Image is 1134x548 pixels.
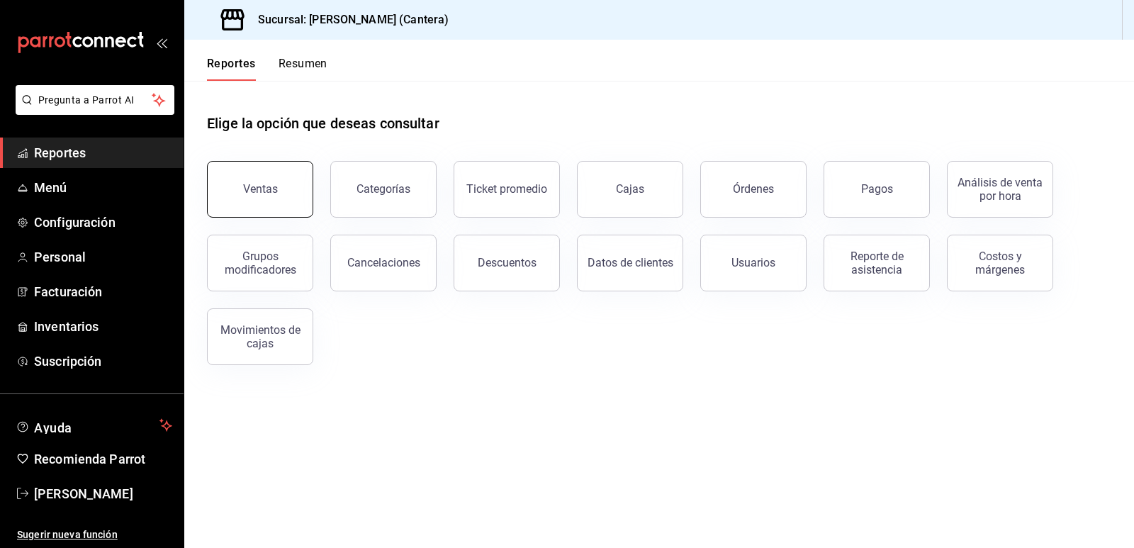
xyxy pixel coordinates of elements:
[947,235,1053,291] button: Costos y márgenes
[956,250,1044,276] div: Costos y márgenes
[207,113,439,134] h1: Elige la opción que deseas consultar
[833,250,921,276] div: Reporte de asistencia
[34,178,172,197] span: Menú
[207,235,313,291] button: Grupos modificadores
[156,37,167,48] button: open_drawer_menu
[34,417,154,434] span: Ayuda
[588,256,673,269] div: Datos de clientes
[733,182,774,196] div: Órdenes
[34,143,172,162] span: Reportes
[207,308,313,365] button: Movimientos de cajas
[731,256,775,269] div: Usuarios
[357,182,410,196] div: Categorías
[34,282,172,301] span: Facturación
[207,57,327,81] div: navigation tabs
[824,235,930,291] button: Reporte de asistencia
[454,161,560,218] button: Ticket promedio
[34,317,172,336] span: Inventarios
[279,57,327,81] button: Resumen
[947,161,1053,218] button: Análisis de venta por hora
[16,85,174,115] button: Pregunta a Parrot AI
[616,182,644,196] div: Cajas
[247,11,449,28] h3: Sucursal: [PERSON_NAME] (Cantera)
[34,449,172,469] span: Recomienda Parrot
[207,161,313,218] button: Ventas
[478,256,537,269] div: Descuentos
[466,182,547,196] div: Ticket promedio
[38,93,152,108] span: Pregunta a Parrot AI
[577,161,683,218] button: Cajas
[34,247,172,267] span: Personal
[17,527,172,542] span: Sugerir nueva función
[824,161,930,218] button: Pagos
[207,57,256,81] button: Reportes
[34,484,172,503] span: [PERSON_NAME]
[34,213,172,232] span: Configuración
[577,235,683,291] button: Datos de clientes
[861,182,893,196] div: Pagos
[216,323,304,350] div: Movimientos de cajas
[330,161,437,218] button: Categorías
[10,103,174,118] a: Pregunta a Parrot AI
[34,352,172,371] span: Suscripción
[347,256,420,269] div: Cancelaciones
[454,235,560,291] button: Descuentos
[216,250,304,276] div: Grupos modificadores
[700,235,807,291] button: Usuarios
[243,182,278,196] div: Ventas
[700,161,807,218] button: Órdenes
[330,235,437,291] button: Cancelaciones
[956,176,1044,203] div: Análisis de venta por hora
